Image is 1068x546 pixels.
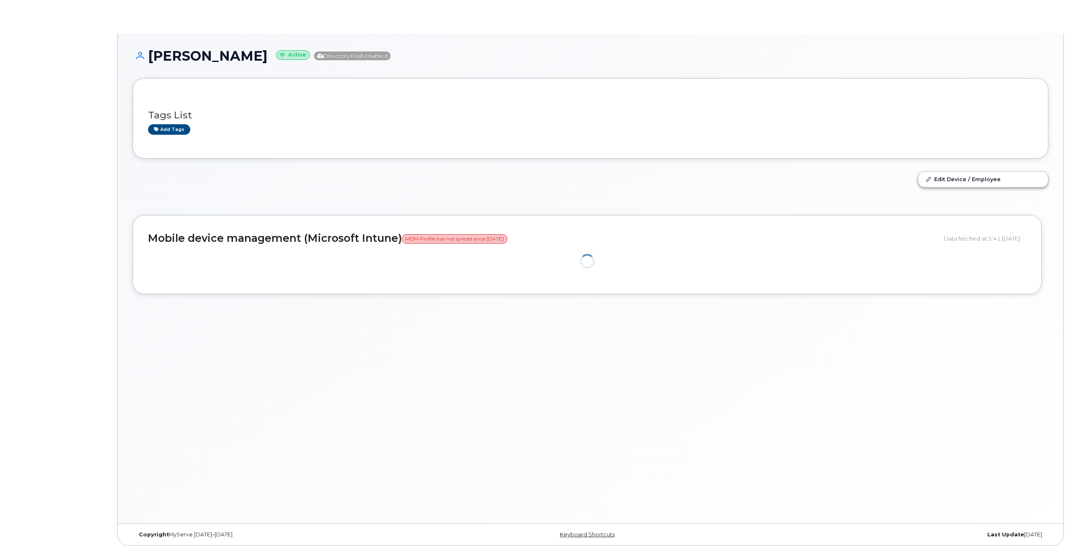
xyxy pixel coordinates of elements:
span: Directory Push Enabled [314,51,391,60]
a: Edit Device / Employee [918,172,1048,187]
a: Add tags [148,124,190,135]
h3: Tags List [148,110,1033,120]
a: Keyboard Shortcuts [560,531,615,538]
small: Active [276,50,310,60]
strong: Last Update [987,531,1024,538]
strong: Copyright [139,531,169,538]
h2: Mobile device management (Microsoft Intune) [148,233,938,244]
h1: [PERSON_NAME] [133,49,1048,63]
div: Data fetched at 5:41 [DATE] [944,231,1026,246]
span: MDM Profile has not synced since [DATE] [402,234,507,244]
div: [DATE] [743,531,1048,538]
div: MyServe [DATE]–[DATE] [133,531,438,538]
